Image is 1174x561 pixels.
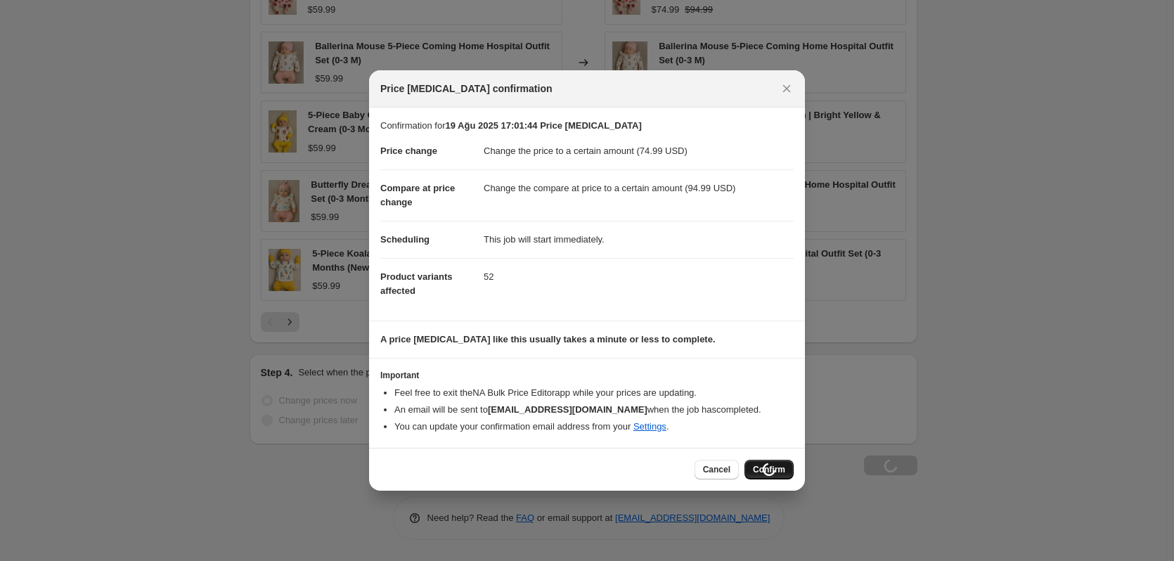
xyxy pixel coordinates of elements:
button: Close [777,79,796,98]
span: Compare at price change [380,183,455,207]
a: Settings [633,421,666,432]
span: Scheduling [380,234,430,245]
span: Cancel [703,464,730,475]
dd: This job will start immediately. [484,221,794,258]
b: [EMAIL_ADDRESS][DOMAIN_NAME] [488,404,647,415]
button: Cancel [695,460,739,479]
dd: 52 [484,258,794,295]
li: An email will be sent to when the job has completed . [394,403,794,417]
span: Price change [380,146,437,156]
dd: Change the compare at price to a certain amount (94.99 USD) [484,169,794,207]
b: A price [MEDICAL_DATA] like this usually takes a minute or less to complete. [380,334,716,344]
dd: Change the price to a certain amount (74.99 USD) [484,133,794,169]
b: 19 Ağu 2025 17:01:44 Price [MEDICAL_DATA] [445,120,641,131]
li: Feel free to exit the NA Bulk Price Editor app while your prices are updating. [394,386,794,400]
span: Product variants affected [380,271,453,296]
span: Price [MEDICAL_DATA] confirmation [380,82,553,96]
h3: Important [380,370,794,381]
p: Confirmation for [380,119,794,133]
li: You can update your confirmation email address from your . [394,420,794,434]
